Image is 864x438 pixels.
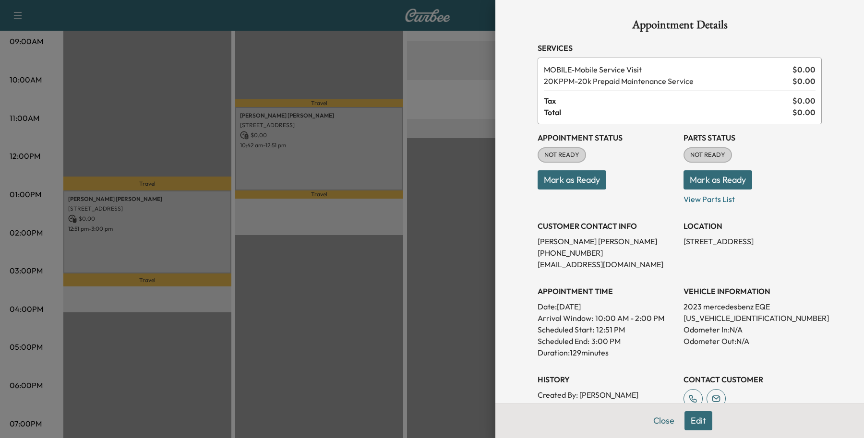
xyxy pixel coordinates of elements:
[538,42,822,54] h3: Services
[792,64,816,75] span: $ 0.00
[544,95,792,107] span: Tax
[538,170,606,189] button: Mark as Ready
[539,150,585,160] span: NOT READY
[544,107,792,118] span: Total
[538,259,676,270] p: [EMAIL_ADDRESS][DOMAIN_NAME]
[544,75,789,87] span: 20k Prepaid Maintenance Service
[684,301,822,312] p: 2023 mercedesbenz EQE
[684,285,822,297] h3: VEHICLE INFORMATION
[538,347,676,358] p: Duration: 129 minutes
[684,150,731,160] span: NOT READY
[538,220,676,232] h3: CUSTOMER CONTACT INFO
[538,132,676,143] h3: Appointment Status
[538,247,676,259] p: [PHONE_NUMBER]
[684,220,822,232] h3: LOCATION
[538,301,676,312] p: Date: [DATE]
[595,312,664,324] span: 10:00 AM - 2:00 PM
[538,236,676,247] p: [PERSON_NAME] [PERSON_NAME]
[538,285,676,297] h3: APPOINTMENT TIME
[792,107,816,118] span: $ 0.00
[647,411,681,430] button: Close
[684,132,822,143] h3: Parts Status
[684,324,822,335] p: Odometer In: N/A
[684,170,752,189] button: Mark as Ready
[591,335,621,347] p: 3:00 PM
[684,335,822,347] p: Odometer Out: N/A
[684,236,822,247] p: [STREET_ADDRESS]
[538,401,676,412] p: Created At : [DATE] 5:30:59 PM
[538,19,822,35] h1: Appointment Details
[538,335,589,347] p: Scheduled End:
[792,95,816,107] span: $ 0.00
[538,389,676,401] p: Created By : [PERSON_NAME]
[544,64,789,75] span: Mobile Service Visit
[538,374,676,385] h3: History
[684,374,822,385] h3: CONTACT CUSTOMER
[792,75,816,87] span: $ 0.00
[538,324,594,335] p: Scheduled Start:
[538,312,676,324] p: Arrival Window:
[684,411,712,430] button: Edit
[684,312,822,324] p: [US_VEHICLE_IDENTIFICATION_NUMBER]
[596,324,625,335] p: 12:51 PM
[684,189,822,205] p: View Parts List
